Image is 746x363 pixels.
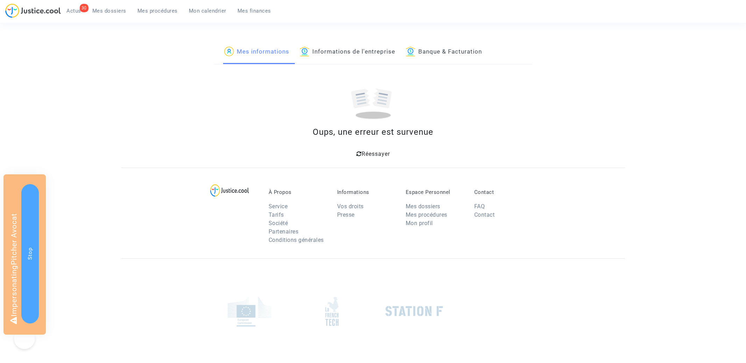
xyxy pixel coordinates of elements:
[228,296,271,327] img: europe_commision.png
[362,151,390,157] span: Réessayer
[269,220,288,226] a: Société
[132,6,183,16] a: Mes procédures
[214,126,532,138] div: Oups, une erreur est survenue
[325,296,339,326] img: french_tech.png
[232,6,277,16] a: Mes finances
[21,184,39,323] button: Stop
[80,4,88,12] div: 30
[224,40,289,64] a: Mes informations
[137,8,178,14] span: Mes procédures
[406,203,440,210] a: Mes dossiers
[224,47,234,56] img: icon-passager.svg
[189,8,226,14] span: Mon calendrier
[269,203,288,210] a: Service
[300,40,395,64] a: Informations de l'entreprise
[61,6,87,16] a: 30Actus
[14,328,35,349] iframe: Help Scout Beacon - Open
[237,8,271,14] span: Mes finances
[300,47,310,56] img: icon-banque.svg
[474,189,532,195] p: Contact
[87,6,132,16] a: Mes dossiers
[406,220,433,226] a: Mon profil
[406,47,415,56] img: icon-banque.svg
[474,211,495,218] a: Contact
[269,211,284,218] a: Tarifs
[337,211,355,218] a: Presse
[269,228,299,235] a: Partenaires
[92,8,126,14] span: Mes dossiers
[406,40,482,64] a: Banque & Facturation
[3,174,46,335] div: Impersonating
[337,189,395,195] p: Informations
[5,4,61,18] img: jc-logo.svg
[269,189,327,195] p: À Propos
[27,247,33,260] span: Stop
[66,8,81,14] span: Actus
[474,203,485,210] a: FAQ
[406,211,447,218] a: Mes procédures
[385,306,443,316] img: stationf.png
[210,184,249,197] img: logo-lg.svg
[337,203,364,210] a: Vos droits
[406,189,464,195] p: Espace Personnel
[269,237,324,243] a: Conditions générales
[183,6,232,16] a: Mon calendrier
